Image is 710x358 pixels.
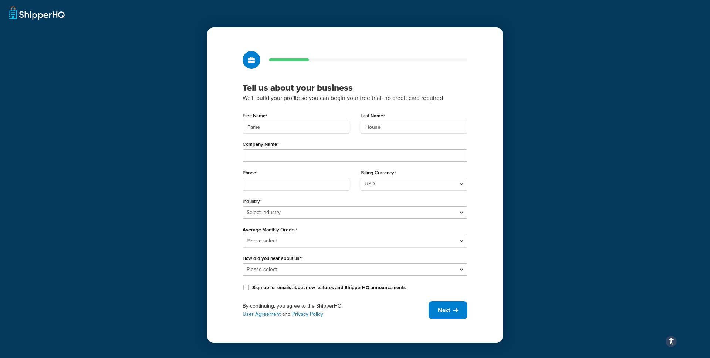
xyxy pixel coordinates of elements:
[361,113,385,119] label: Last Name
[243,227,297,233] label: Average Monthly Orders
[243,141,279,147] label: Company Name
[243,302,429,318] div: By continuing, you agree to the ShipperHQ and
[438,306,450,314] span: Next
[243,93,467,103] p: We'll build your profile so you can begin your free trial, no credit card required
[243,113,267,119] label: First Name
[292,310,323,318] a: Privacy Policy
[243,82,467,93] h3: Tell us about your business
[243,255,303,261] label: How did you hear about us?
[243,170,258,176] label: Phone
[243,310,281,318] a: User Agreement
[243,198,262,204] label: Industry
[361,170,396,176] label: Billing Currency
[252,284,406,291] label: Sign up for emails about new features and ShipperHQ announcements
[429,301,467,319] button: Next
